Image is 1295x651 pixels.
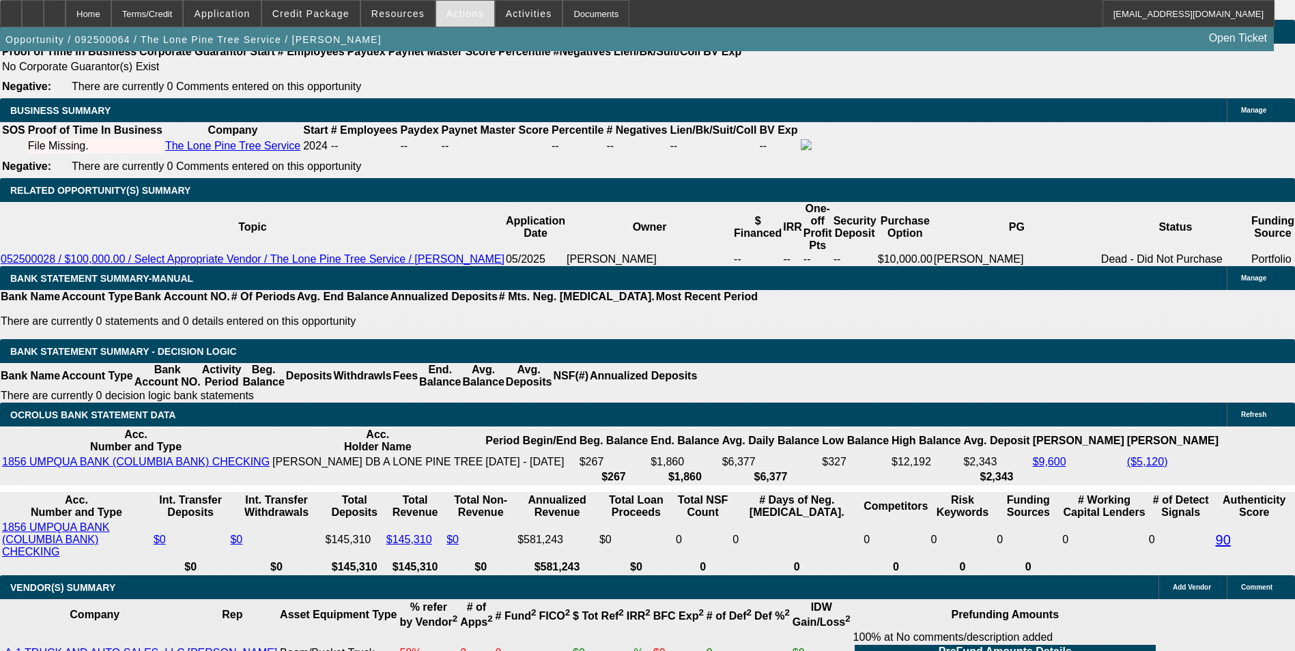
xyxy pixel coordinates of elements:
td: $10,000.00 [877,252,933,266]
b: Company [70,609,119,620]
th: End. Balance [650,428,720,454]
th: Low Balance [821,428,890,454]
b: Start [303,124,328,136]
td: 0 [675,521,730,559]
th: Beg. Balance [242,363,285,389]
th: $ Financed [733,202,782,252]
th: [PERSON_NAME] [1032,428,1125,454]
a: $9,600 [1033,456,1066,467]
b: FICO [539,610,570,622]
span: OCROLUS BANK STATEMENT DATA [10,409,175,420]
sup: 2 [453,613,457,624]
b: Asset Equipment Type [280,609,397,620]
b: # Employees [331,124,398,136]
b: Paynet Master Score [442,124,549,136]
span: There are currently 0 Comments entered on this opportunity [72,160,361,172]
span: Refresh [1241,411,1266,418]
th: IRR [782,202,803,252]
th: Purchase Option [877,202,933,252]
sup: 2 [747,607,752,618]
th: Annualized Deposits [589,363,698,389]
b: Paydex [401,124,439,136]
th: 0 [732,560,862,574]
th: Acc. Number and Type [1,493,152,519]
span: Application [194,8,250,19]
th: Funding Sources [996,493,1060,519]
span: Credit Package [272,8,350,19]
a: 1856 UMPQUA BANK (COLUMBIA BANK) CHECKING [2,456,270,467]
sup: 2 [645,607,650,618]
td: $6,377 [722,455,821,469]
span: BUSINESS SUMMARY [10,105,111,116]
sup: 2 [487,613,492,624]
th: Account Type [61,363,134,389]
td: -- [833,252,877,266]
td: 05/2025 [505,252,566,266]
a: 052500028 / $100,000.00 / Select Appropriate Vendor / The Lone Pine Tree Service / [PERSON_NAME] [1,253,504,265]
th: NSF(#) [552,363,589,389]
td: $0 [599,521,674,559]
th: Avg. Balance [461,363,504,389]
th: Deposits [285,363,333,389]
th: $1,860 [650,470,720,484]
p: There are currently 0 statements and 0 details entered on this opportunity [1,315,758,328]
b: BV Exp [760,124,798,136]
div: $581,243 [517,534,597,546]
td: 0 [732,521,862,559]
th: # Working Capital Lenders [1062,493,1147,519]
th: Avg. Daily Balance [722,428,821,454]
a: The Lone Pine Tree Service [165,140,300,151]
th: # of Detect Signals [1148,493,1214,519]
b: Prefunding Amounts [951,609,1059,620]
td: $1,860 [650,455,720,469]
td: [PERSON_NAME] [933,252,1100,266]
span: Add Vendor [1173,583,1211,591]
b: IDW Gain/Loss [793,601,851,628]
th: $267 [579,470,649,484]
th: Bank Account NO. [134,363,201,389]
th: Security Deposit [833,202,877,252]
td: $12,192 [891,455,961,469]
span: Opportunity / 092500064 / The Lone Pine Tree Service / [PERSON_NAME] [5,34,382,45]
th: Proof of Time In Business [27,124,163,137]
th: $145,310 [386,560,444,574]
b: $ Tot Ref [573,610,624,622]
b: # Negatives [606,124,667,136]
a: $0 [446,534,459,545]
td: [PERSON_NAME] DB A LONE PINE TREE [272,455,483,469]
th: Activity Period [201,363,242,389]
th: $2,343 [963,470,1030,484]
b: Company [208,124,258,136]
th: # Of Periods [231,290,296,304]
div: File Missing. [28,140,162,152]
a: ($5,120) [1127,456,1168,467]
button: Actions [436,1,494,27]
a: Open Ticket [1204,27,1272,50]
th: Avg. Deposit [963,428,1030,454]
td: 2024 [302,139,328,154]
b: % refer by Vendor [399,601,457,628]
td: [DATE] - [DATE] [485,455,577,469]
td: 0 [863,521,928,559]
sup: 2 [784,607,789,618]
th: $0 [446,560,515,574]
th: $6,377 [722,470,821,484]
th: Period Begin/End [485,428,577,454]
b: # Fund [496,610,537,622]
td: -- [400,139,440,154]
span: Activities [506,8,552,19]
span: There are currently 0 Comments entered on this opportunity [72,81,361,92]
th: PG [933,202,1100,252]
th: # Mts. Neg. [MEDICAL_DATA]. [498,290,655,304]
th: Total Non-Revenue [446,493,515,519]
th: 0 [996,560,1060,574]
th: SOS [1,124,26,137]
th: Most Recent Period [655,290,758,304]
th: Annualized Deposits [389,290,498,304]
b: # of Def [707,610,752,622]
th: Int. Transfer Withdrawals [229,493,323,519]
th: Fees [393,363,418,389]
img: facebook-icon.png [801,139,812,150]
div: -- [606,140,667,152]
button: Activities [496,1,563,27]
